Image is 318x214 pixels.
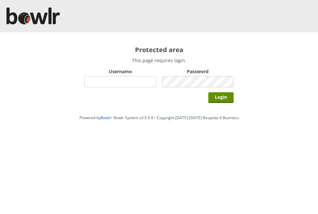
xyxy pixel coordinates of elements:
input: Login [208,92,234,103]
span: Powered by • Bowlr System v3.5.9.9 • Copyright [DATE]-[DATE] Bespoke 4 Business [79,115,239,120]
h2: Protected area [84,45,234,54]
label: Username [84,68,156,74]
label: Password [162,68,234,74]
p: This page requires login. [84,57,234,63]
a: Bowlr [101,115,111,120]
